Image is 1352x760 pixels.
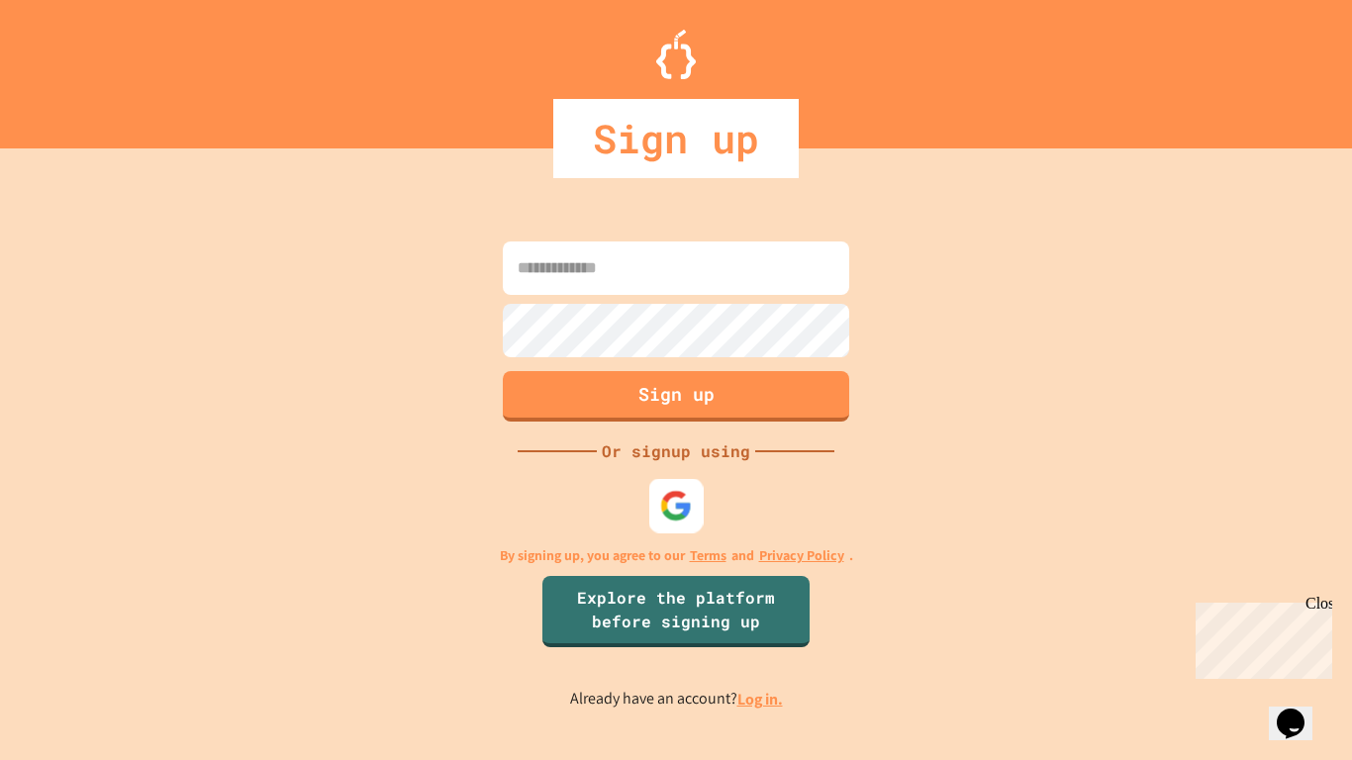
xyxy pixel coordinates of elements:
p: Already have an account? [570,687,783,712]
div: Sign up [553,99,799,178]
button: Sign up [503,371,849,422]
p: By signing up, you agree to our and . [500,545,853,566]
a: Explore the platform before signing up [542,576,810,647]
a: Terms [690,545,726,566]
div: Chat with us now!Close [8,8,137,126]
a: Privacy Policy [759,545,844,566]
a: Log in. [737,689,783,710]
iframe: chat widget [1188,595,1332,679]
img: Logo.svg [656,30,696,79]
iframe: chat widget [1269,681,1332,740]
div: Or signup using [597,439,755,463]
img: google-icon.svg [660,490,693,522]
